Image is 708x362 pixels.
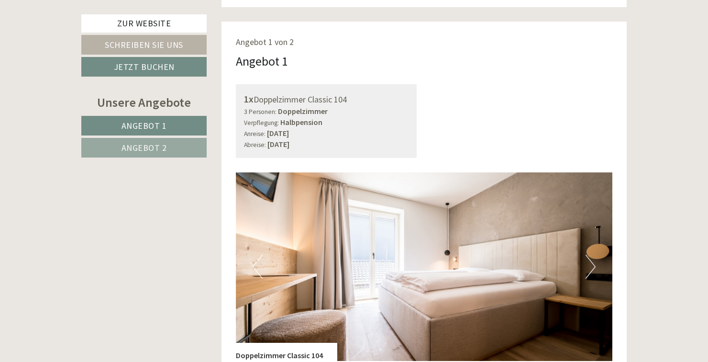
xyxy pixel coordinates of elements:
[236,343,337,361] div: Doppelzimmer Classic 104
[81,14,207,33] a: Zur Website
[280,117,322,127] b: Halbpension
[236,52,288,70] div: Angebot 1
[122,142,167,153] span: Angebot 2
[253,255,263,279] button: Previous
[244,141,266,149] small: Abreise:
[236,36,294,47] span: Angebot 1 von 2
[244,93,254,105] b: 1x
[81,57,207,77] a: Jetzt buchen
[7,26,152,55] div: Guten Tag, wie können wir Ihnen helfen?
[236,172,613,361] img: image
[14,46,147,53] small: 21:36
[244,108,277,116] small: 3 Personen:
[244,119,279,127] small: Verpflegung:
[267,128,289,138] b: [DATE]
[315,249,377,269] button: Senden
[244,92,409,106] div: Doppelzimmer Classic 104
[278,106,328,116] b: Doppelzimmer
[586,255,596,279] button: Next
[81,93,207,111] div: Unsere Angebote
[267,139,289,149] b: [DATE]
[81,35,207,55] a: Schreiben Sie uns
[14,28,147,35] div: Inso Sonnenheim
[244,130,265,138] small: Anreise:
[122,120,167,131] span: Angebot 1
[164,7,214,23] div: Mittwoch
